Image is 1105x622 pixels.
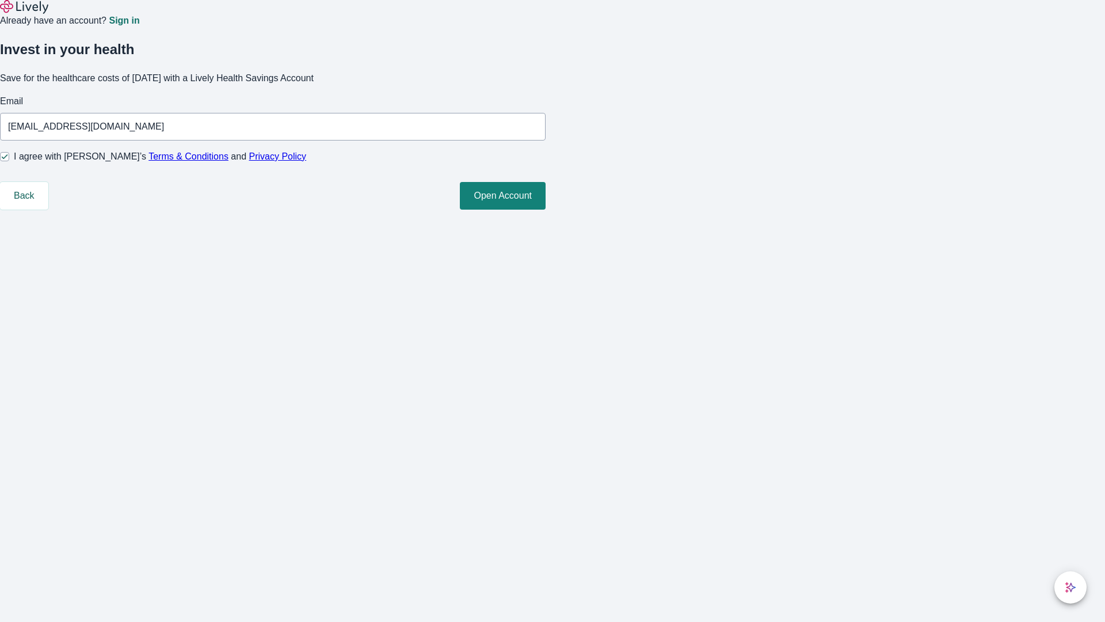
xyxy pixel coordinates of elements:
button: chat [1054,571,1087,604]
button: Open Account [460,182,546,210]
a: Sign in [109,16,139,25]
a: Privacy Policy [249,151,307,161]
a: Terms & Conditions [148,151,228,161]
span: I agree with [PERSON_NAME]’s and [14,150,306,164]
svg: Lively AI Assistant [1065,582,1076,593]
